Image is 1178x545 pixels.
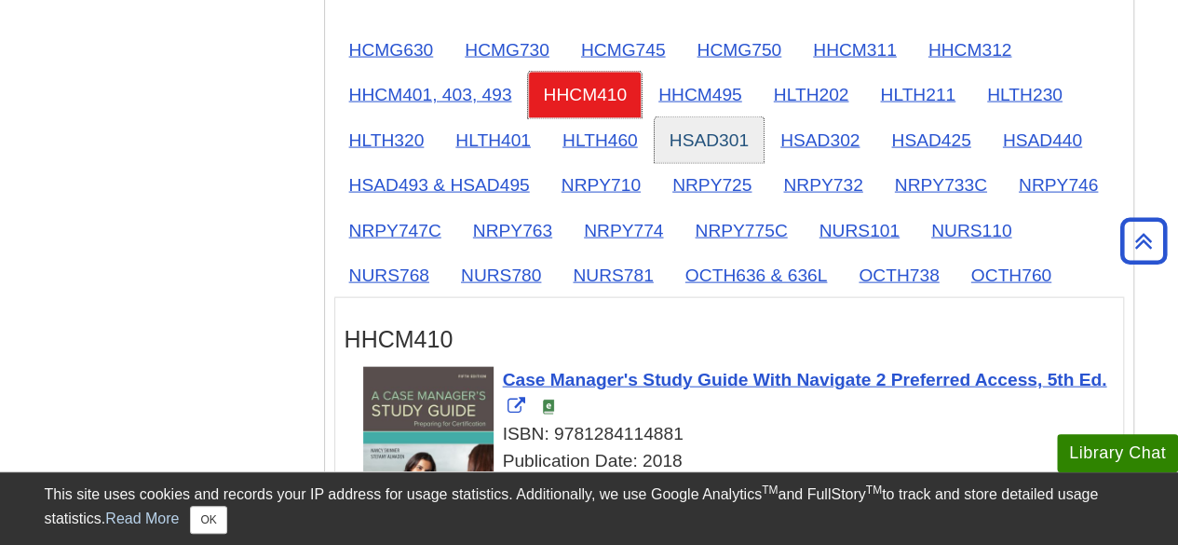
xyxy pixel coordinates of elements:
a: HLTH230 [972,72,1077,117]
sup: TM [762,484,778,497]
div: This site uses cookies and records your IP address for usage statistics. Additionally, we use Goo... [45,484,1134,534]
a: HSAD440 [988,117,1097,163]
a: Back to Top [1114,228,1173,253]
a: HLTH320 [334,117,440,163]
a: HSAD493 & HSAD495 [334,162,545,208]
a: HHCM311 [798,27,912,73]
a: HSAD425 [876,117,985,163]
a: HSAD301 [655,117,764,163]
a: HLTH401 [440,117,546,163]
a: NRPY774 [569,208,678,253]
a: HLTH202 [759,72,864,117]
a: HCMG745 [566,27,681,73]
a: NURS780 [446,252,556,298]
a: OCTH760 [956,252,1066,298]
span: Case Manager's Study Guide With Navigate 2 Preferred Access, 5th Ed. [503,370,1107,389]
a: NURS101 [805,208,914,253]
a: NRPY746 [1004,162,1113,208]
h3: HHCM410 [345,326,1114,353]
a: HCMG750 [682,27,796,73]
img: e-Book [541,400,556,415]
img: Cover Art [363,367,494,534]
a: OCTH636 & 636L [670,252,843,298]
a: HHCM410 [528,72,642,117]
button: Close [190,506,226,534]
a: NRPY747C [334,208,456,253]
a: NURS781 [558,252,668,298]
a: Read More [105,511,179,526]
a: NRPY775C [680,208,802,253]
div: Publication Date: 2018 [363,448,1114,475]
a: HHCM495 [643,72,757,117]
a: HHCM312 [914,27,1027,73]
a: NRPY732 [768,162,877,208]
sup: TM [866,484,882,497]
div: ISBN: 9781284114881 [363,421,1114,448]
a: HCMG630 [334,27,449,73]
button: Library Chat [1057,434,1178,472]
a: NURS110 [916,208,1026,253]
a: NRPY710 [547,162,656,208]
a: HHCM401, 403, 493 [334,72,527,117]
a: NRPY763 [458,208,567,253]
a: NRPY733C [880,162,1002,208]
a: HLTH211 [865,72,970,117]
a: HCMG730 [450,27,564,73]
a: OCTH738 [844,252,954,298]
a: NURS768 [334,252,444,298]
a: NRPY725 [657,162,766,208]
a: HSAD302 [765,117,874,163]
a: Link opens in new window [503,370,1107,416]
a: HLTH460 [548,117,653,163]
